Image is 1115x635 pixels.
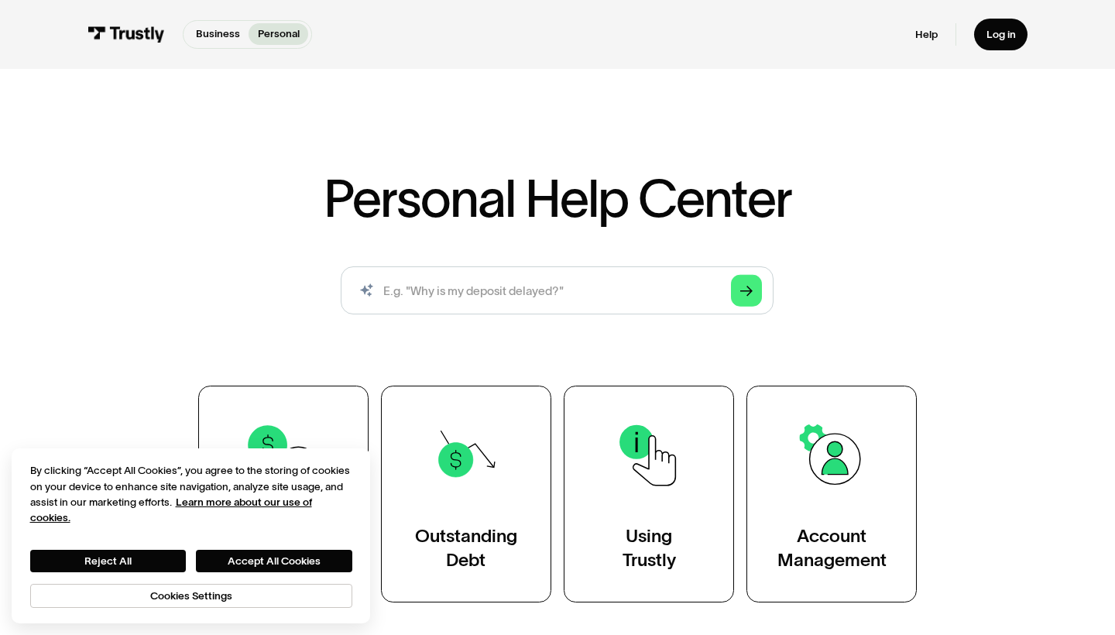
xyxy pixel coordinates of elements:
[341,266,774,314] form: Search
[12,448,370,623] div: Cookie banner
[249,23,308,45] a: Personal
[564,386,734,602] a: UsingTrustly
[187,23,249,45] a: Business
[986,28,1016,42] div: Log in
[415,524,517,572] div: Outstanding Debt
[258,26,300,42] p: Personal
[30,463,352,526] div: By clicking “Accept All Cookies”, you agree to the storing of cookies on your device to enhance s...
[87,26,165,43] img: Trustly Logo
[30,584,352,608] button: Cookies Settings
[746,386,917,602] a: AccountManagement
[381,386,551,602] a: OutstandingDebt
[341,266,774,314] input: search
[30,463,352,608] div: Privacy
[324,173,791,225] h1: Personal Help Center
[623,524,676,572] div: Using Trustly
[974,19,1028,50] a: Log in
[196,26,240,42] p: Business
[777,524,887,572] div: Account Management
[30,550,186,572] button: Reject All
[30,496,312,523] a: More information about your privacy, opens in a new tab
[198,386,369,602] a: TransactionSupport
[196,550,352,572] button: Accept All Cookies
[915,28,938,42] a: Help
